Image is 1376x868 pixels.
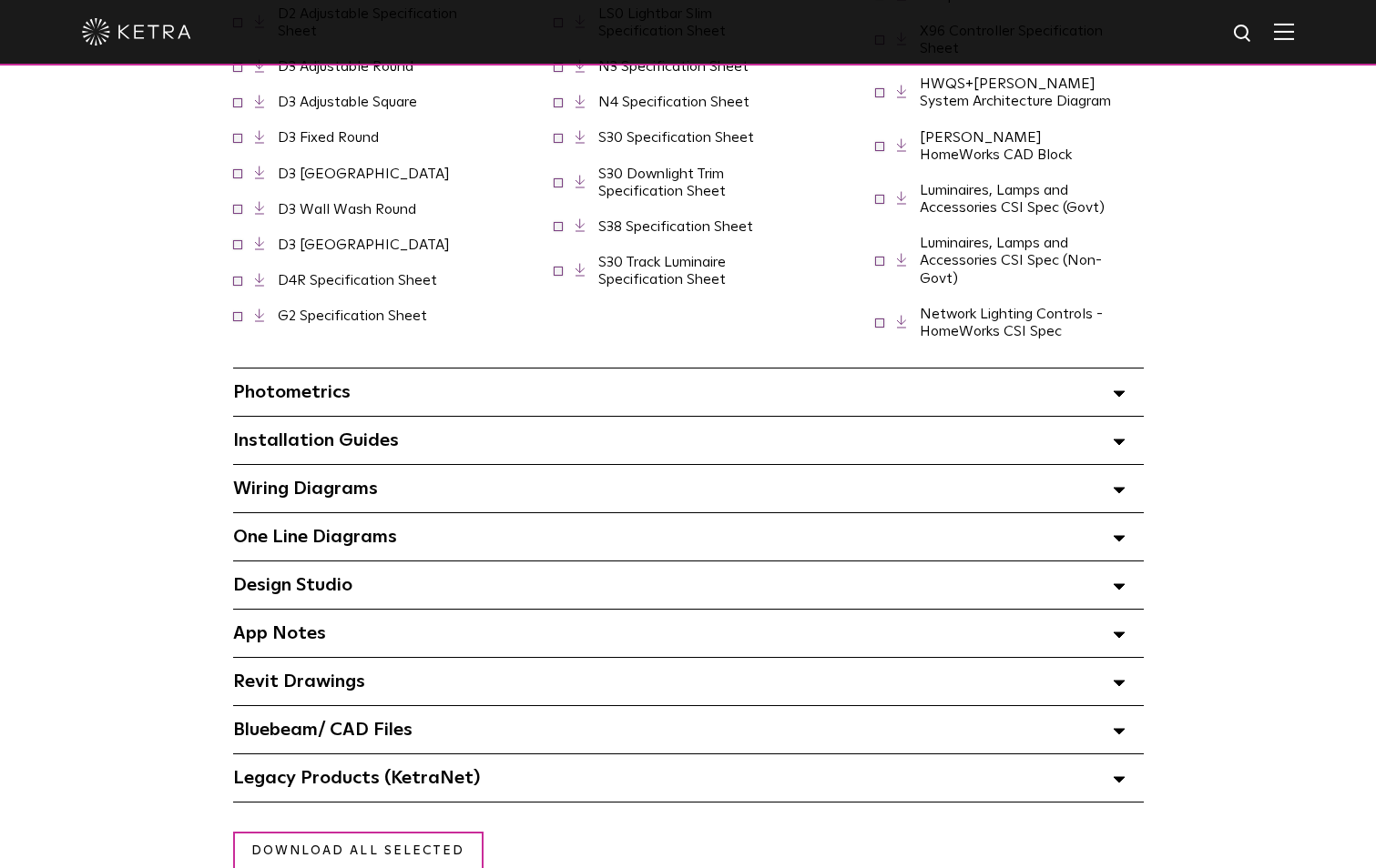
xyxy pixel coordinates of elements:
a: D3 Adjustable Square [278,95,417,109]
a: Network Lighting Controls - HomeWorks CSI Spec [920,307,1103,338]
a: S30 Downlight Trim Specification Sheet [598,167,726,198]
a: N4 Specification Sheet [598,95,749,109]
a: S30 Track Luminaire Specification Sheet [598,255,726,287]
a: Luminaires, Lamps and Accessories CSI Spec (Non-Govt) [920,236,1102,285]
a: HWQS+[PERSON_NAME] System Architecture Diagram [920,76,1111,108]
a: D4R Specification Sheet [278,273,437,288]
span: Revit Drawings [233,672,365,691]
a: Luminaires, Lamps and Accessories CSI Spec (Govt) [920,183,1105,215]
span: App Notes [233,624,326,642]
a: D3 [GEOGRAPHIC_DATA] [278,237,450,252]
a: G2 Specification Sheet [278,308,427,323]
img: ketra-logo-2019-white [82,18,191,45]
img: Hamburger%20Nav.svg [1274,23,1294,40]
span: Photometrics [233,383,351,401]
span: Legacy Products (KetraNet) [233,769,480,787]
a: N3 Specification Sheet [598,59,749,74]
span: Installation Guides [233,431,399,449]
span: Wiring Diagrams [233,479,378,498]
a: S38 Specification Sheet [598,219,753,234]
span: Bluebeam/ CAD Files [233,721,413,739]
span: One Line Diagrams [233,528,397,546]
a: D3 Fixed Round [278,130,379,145]
a: [PERSON_NAME] HomeWorks CAD Block [920,130,1072,162]
a: D3 Wall Wash Round [278,202,416,217]
img: search icon [1232,23,1255,45]
span: Design Studio [233,576,352,594]
a: S30 Specification Sheet [598,130,754,145]
a: D3 [GEOGRAPHIC_DATA] [278,167,450,181]
a: D3 Adjustable Round [278,59,413,74]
